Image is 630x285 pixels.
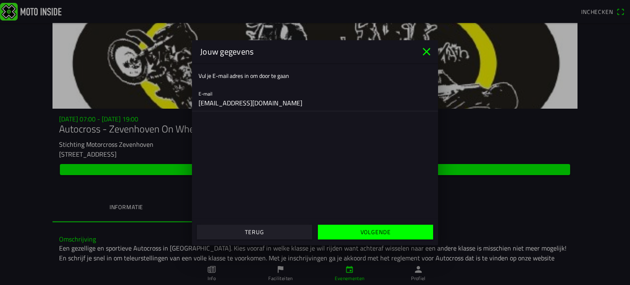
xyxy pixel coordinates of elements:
[361,229,391,235] ion-text: Volgende
[197,225,312,239] ion-button: Terug
[192,46,420,58] ion-title: Jouw gegevens
[420,45,433,58] ion-icon: close
[199,71,289,80] ion-label: Vul je E-mail adres in om door te gaan
[199,95,431,111] input: E-mail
